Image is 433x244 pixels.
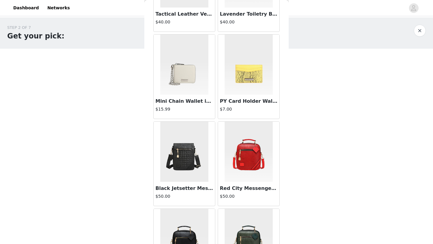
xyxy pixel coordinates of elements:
[160,122,208,182] img: Black Jetsetter Messenger Bag
[10,1,42,15] a: Dashboard
[411,3,416,13] div: avatar
[155,19,213,25] h4: $40.00
[220,106,278,112] h4: $7.00
[220,11,278,18] h3: Lavender Toiletry Bag
[160,35,208,95] img: Mini Chain Wallet in Grey
[220,185,278,192] h3: Red City Messenger Bag
[155,11,213,18] h3: Tactical Leather Vest in Mustard
[220,193,278,200] h4: $50.00
[155,185,213,192] h3: Black Jetsetter Messenger Bag
[225,35,273,95] img: PY Card Holder Wallet in Yellow
[155,98,213,105] h3: Mini Chain Wallet in Grey
[220,19,278,25] h4: $40.00
[155,106,213,112] h4: $15.99
[220,98,278,105] h3: PY Card Holder Wallet in Yellow
[155,193,213,200] h4: $50.00
[44,1,73,15] a: Networks
[7,25,64,31] div: STEP 2 OF 7
[7,31,64,41] h1: Get your pick:
[225,122,273,182] img: Red City Messenger Bag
